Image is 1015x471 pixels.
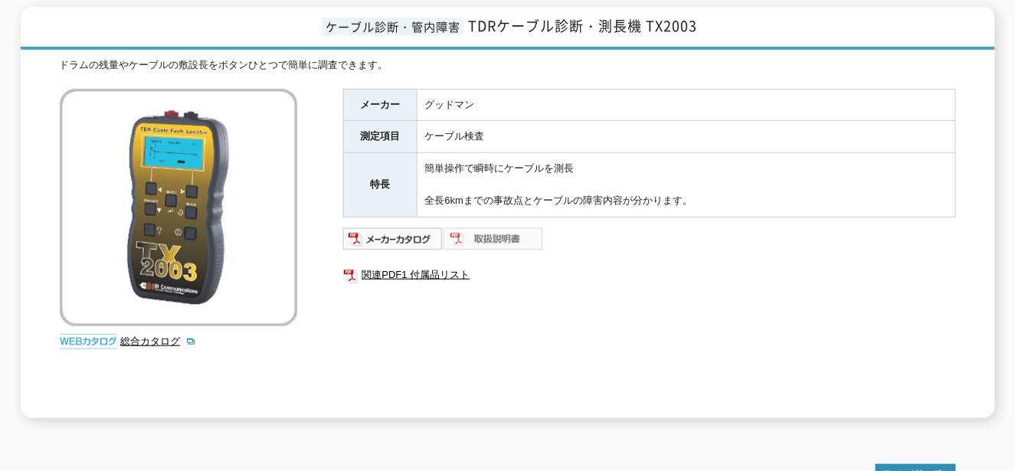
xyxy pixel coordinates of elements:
[343,237,444,248] a: メーカーカタログ
[322,18,464,35] span: ケーブル診断・管内障害
[60,89,297,326] img: TDRケーブル診断・測長機 TX2003
[60,334,117,349] img: webカタログ
[343,265,956,285] a: 関連PDF1 付属品リスト
[121,335,196,347] a: 総合カタログ
[343,121,417,153] th: 測定項目
[343,89,417,121] th: メーカー
[468,15,697,36] span: TDRケーブル診断・測長機 TX2003
[343,153,417,217] th: 特長
[417,89,955,121] td: グッドマン
[444,227,544,251] img: 取扱説明書
[444,237,544,248] a: 取扱説明書
[60,57,956,74] div: ドラムの残量やケーブルの敷設長をボタンひとつで簡単に調査できます。
[417,121,955,153] td: ケーブル検査
[417,153,955,217] td: 簡単操作で瞬時にケーブルを測長 全長6kmまでの事故点とケーブルの障害内容が分かります。
[343,227,444,251] img: メーカーカタログ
